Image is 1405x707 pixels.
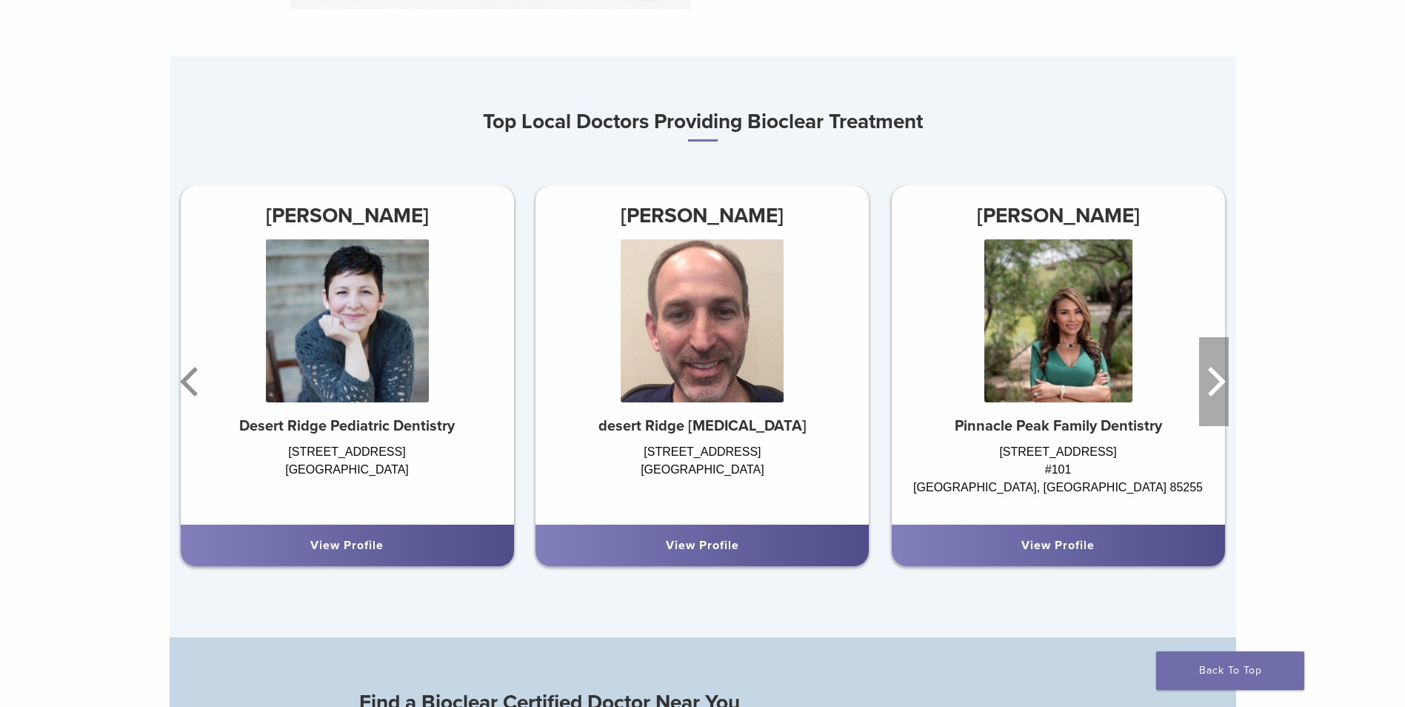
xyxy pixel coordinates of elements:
[181,443,514,510] div: [STREET_ADDRESS] [GEOGRAPHIC_DATA]
[266,239,429,402] img: Lidieth Libby
[892,198,1225,233] h3: [PERSON_NAME]
[535,198,869,233] h3: [PERSON_NAME]
[170,104,1236,142] h3: Top Local Doctors Providing Bioclear Treatment
[310,538,384,553] a: View Profile
[621,239,784,402] img: Dr. Greg Libby
[1199,337,1229,426] button: Next
[535,443,869,510] div: [STREET_ADDRESS] [GEOGRAPHIC_DATA]
[598,417,807,435] strong: desert Ridge [MEDICAL_DATA]
[955,417,1162,435] strong: Pinnacle Peak Family Dentistry
[1156,651,1304,690] a: Back To Top
[239,417,455,435] strong: Desert Ridge Pediatric Dentistry
[181,198,514,233] h3: [PERSON_NAME]
[177,337,207,426] button: Previous
[984,239,1132,402] img: Dr. Sara Vizcarra
[892,443,1225,510] div: [STREET_ADDRESS] #101 [GEOGRAPHIC_DATA], [GEOGRAPHIC_DATA] 85255
[1021,538,1095,553] a: View Profile
[666,538,739,553] a: View Profile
